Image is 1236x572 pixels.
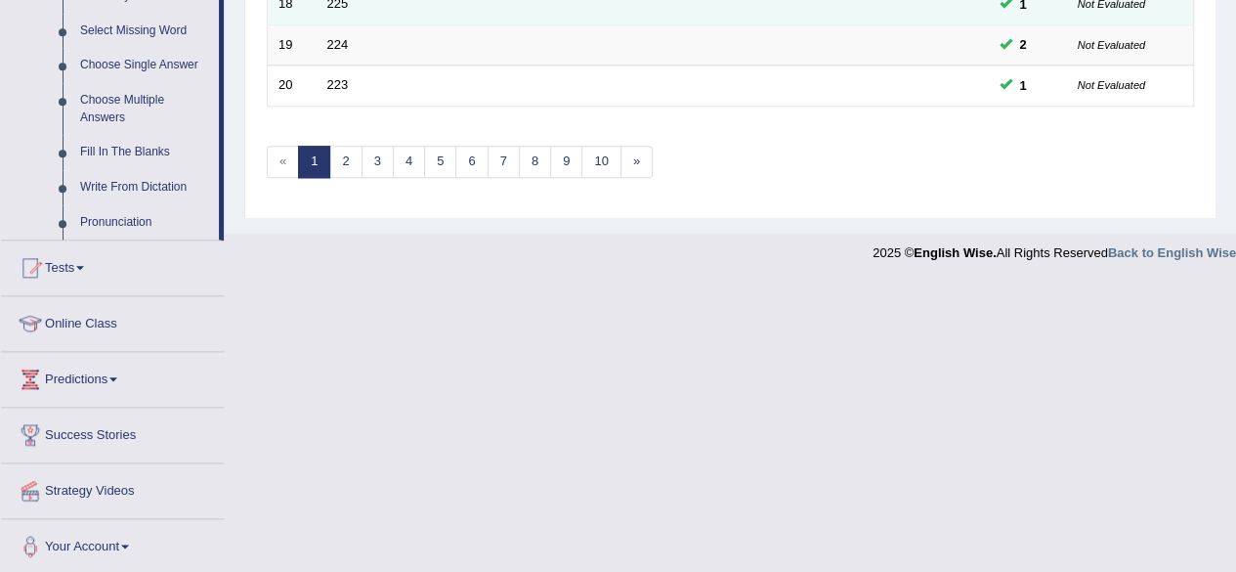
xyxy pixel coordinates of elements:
a: 6 [455,146,488,178]
a: » [620,146,653,178]
a: Pronunciation [71,205,219,241]
a: Select Missing Word [71,14,219,49]
a: 224 [327,37,349,52]
a: 3 [362,146,394,178]
a: Choose Multiple Answers [71,83,219,135]
span: « [267,146,299,178]
a: Online Class [1,296,224,345]
span: You can still take this question [1012,75,1035,96]
td: 19 [268,24,317,66]
span: You can still take this question [1012,34,1035,55]
a: 1 [298,146,330,178]
a: Back to English Wise [1108,245,1236,260]
a: Strategy Videos [1,463,224,512]
a: Success Stories [1,408,224,457]
a: Tests [1,241,224,289]
a: 10 [581,146,620,178]
td: 20 [268,66,317,107]
a: 4 [393,146,425,178]
a: 9 [550,146,582,178]
div: 2025 © All Rights Reserved [873,234,1236,262]
a: 2 [329,146,362,178]
small: Not Evaluated [1078,79,1145,91]
a: 7 [488,146,520,178]
a: Fill In The Blanks [71,135,219,170]
a: 8 [519,146,551,178]
a: Predictions [1,352,224,401]
a: 223 [327,77,349,92]
a: Your Account [1,519,224,568]
a: Choose Single Answer [71,48,219,83]
small: Not Evaluated [1078,39,1145,51]
strong: English Wise. [914,245,996,260]
a: 5 [424,146,456,178]
a: Write From Dictation [71,170,219,205]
